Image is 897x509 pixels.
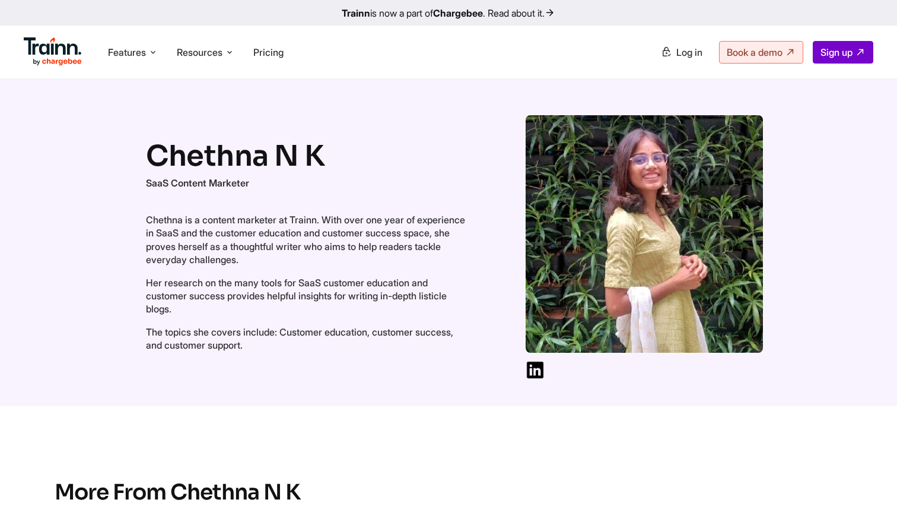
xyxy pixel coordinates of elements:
[526,115,763,353] img: Chethna N K | Author image
[342,7,370,19] b: Trainn
[146,176,466,189] p: SaaS Content Marketer
[654,42,710,63] a: Log in
[55,478,854,507] h2: More From Chethna N K
[177,46,222,59] span: Resources
[253,46,284,58] a: Pricing
[838,452,897,509] iframe: Chat Widget
[24,37,82,66] img: Trainn Logo
[727,46,783,58] span: Book a demo
[813,41,873,64] a: Sign up
[108,46,146,59] span: Features
[820,46,853,58] span: Sign up
[433,7,483,19] b: Chargebee
[146,325,466,352] p: The topics she covers include: Customer education, customer success, and customer support.
[146,136,466,176] h1: Chethna N K
[719,41,803,64] a: Book a demo
[526,361,545,380] img: Author linkedin logo
[146,276,466,316] p: Her research on the many tools for SaaS customer education and customer success provides helpful ...
[146,213,466,267] p: Chethna is a content marketer at Trainn. With over one year of experience in SaaS and the custome...
[676,46,702,58] span: Log in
